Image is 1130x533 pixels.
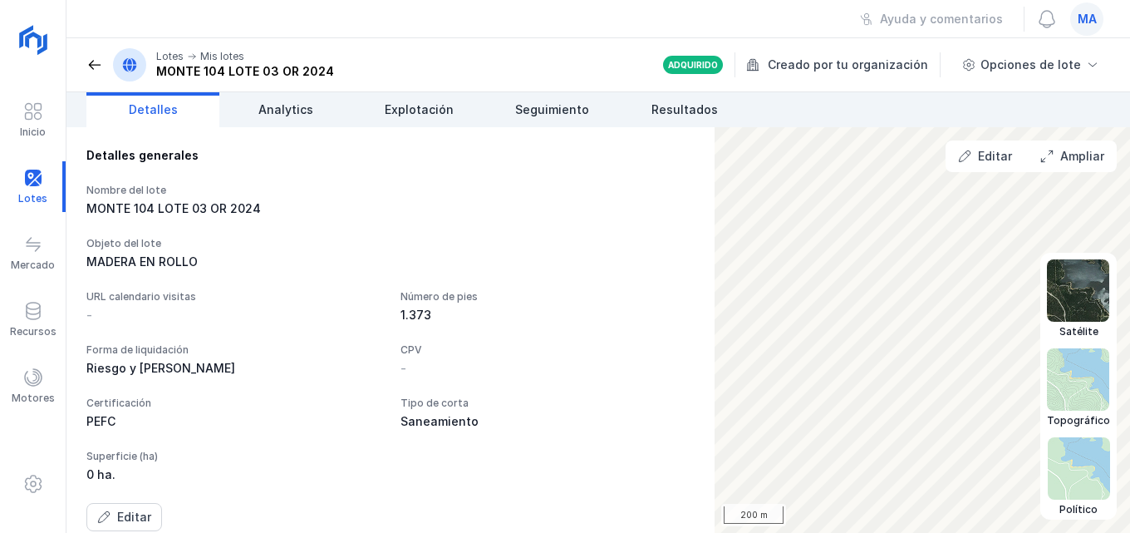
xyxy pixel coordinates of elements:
[200,50,244,63] div: Mis lotes
[352,92,485,127] a: Explotación
[86,147,695,164] div: Detalles generales
[980,57,1081,73] div: Opciones de lote
[1029,142,1115,170] button: Ampliar
[400,413,695,430] div: Saneamiento
[1047,325,1110,338] div: Satélite
[219,92,352,127] a: Analytics
[12,19,54,61] img: logoRight.svg
[400,343,695,357] div: CPV
[849,5,1014,33] button: Ayuda y comentarios
[485,92,618,127] a: Seguimiento
[156,50,184,63] div: Lotes
[1047,348,1109,411] img: topographic.webp
[978,148,1012,165] div: Editar
[86,503,162,531] button: Editar
[618,92,751,127] a: Resultados
[880,11,1003,27] div: Ayuda y comentarios
[117,509,151,526] div: Editar
[1060,148,1104,165] div: Ampliar
[86,200,381,217] div: MONTE 104 LOTE 03 OR 2024
[12,392,55,405] div: Motores
[86,237,695,250] div: Objeto del lote
[86,343,381,357] div: Forma de liquidación
[86,254,695,270] div: MADERA EN ROLLO
[10,325,56,338] div: Recursos
[86,307,92,323] div: -
[86,290,381,304] div: URL calendario visitas
[668,59,718,71] div: Adquirido
[86,413,381,430] div: PEFC
[400,290,695,304] div: Número de pies
[1048,437,1110,500] img: political.webp
[400,307,695,323] div: 1.373
[1047,259,1109,322] img: satellite.webp
[86,360,381,377] div: Riesgo y [PERSON_NAME]
[651,101,718,118] span: Resultados
[400,397,695,410] div: Tipo de corta
[1047,414,1110,427] div: Topográfico
[1048,503,1110,516] div: Político
[400,360,406,377] div: -
[1078,11,1097,27] span: ma
[129,101,178,118] span: Detalles
[86,466,381,483] div: 0 ha.
[156,63,334,80] div: MONTE 104 LOTE 03 OR 2024
[515,101,589,118] span: Seguimiento
[20,126,46,139] div: Inicio
[86,397,381,410] div: Certificación
[947,142,1023,170] button: Editar
[86,92,219,127] a: Detalles
[11,259,55,272] div: Mercado
[86,184,381,197] div: Nombre del lote
[746,52,943,77] div: Creado por tu organización
[385,101,454,118] span: Explotación
[86,450,381,463] div: Superficie (ha)
[258,101,313,118] span: Analytics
